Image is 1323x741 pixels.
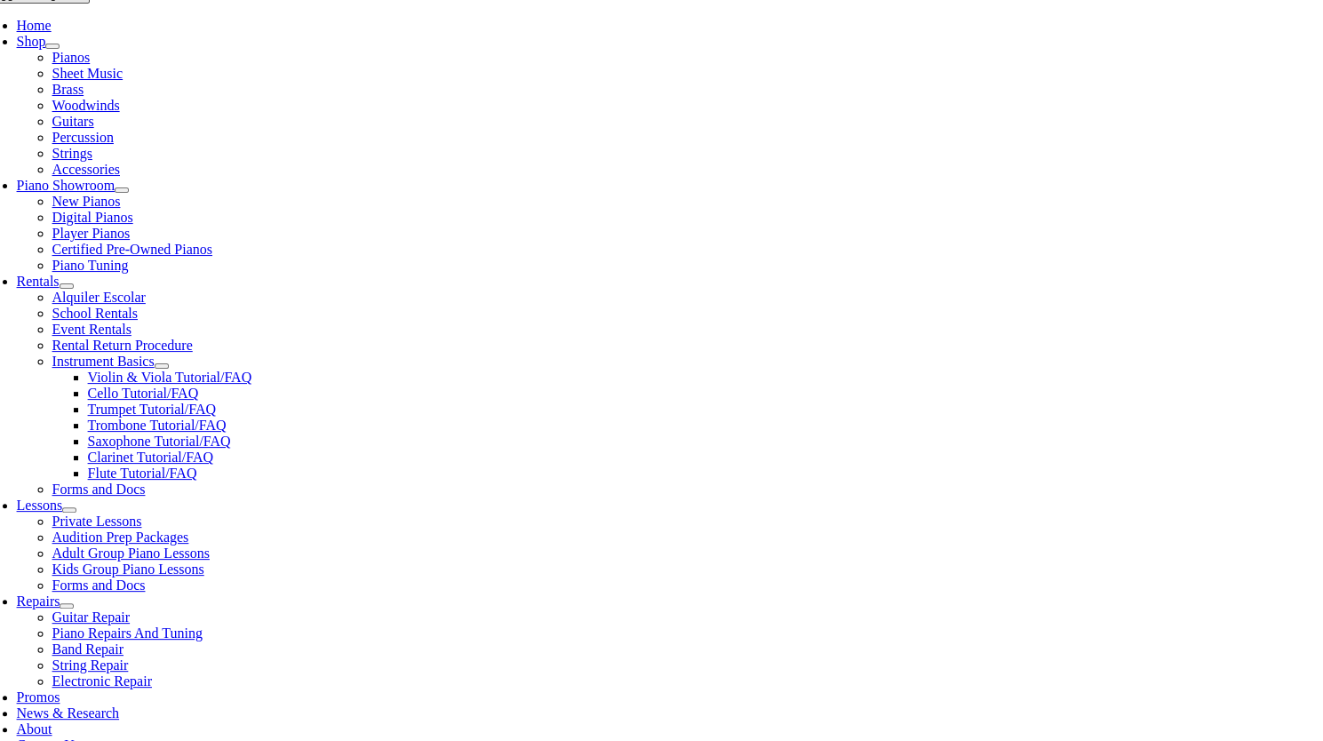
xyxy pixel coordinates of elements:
a: Clarinet Tutorial/FAQ [88,450,214,465]
a: Accessories [52,162,120,177]
button: Open submenu of Lessons [62,507,76,513]
a: Electronic Repair [52,673,152,689]
a: Event Rentals [52,322,132,337]
a: Strings [52,146,92,161]
a: News & Research [17,705,120,721]
a: Kids Group Piano Lessons [52,562,204,577]
a: New Pianos [52,194,121,209]
a: Forms and Docs [52,578,146,593]
a: Forms and Docs [52,482,146,497]
button: Open submenu of Repairs [60,603,74,609]
a: Audition Prep Packages [52,530,189,545]
a: String Repair [52,657,129,673]
a: Saxophone Tutorial/FAQ [88,434,231,449]
a: Promos [17,689,60,705]
a: Percussion [52,130,114,145]
a: Guitar Repair [52,610,131,625]
button: Open submenu of Instrument Basics [155,363,169,369]
button: Open submenu of Piano Showroom [115,187,129,193]
a: Piano Repairs And Tuning [52,625,203,641]
a: Piano Tuning [52,258,129,273]
a: Pianos [52,50,91,65]
a: Brass [52,82,84,97]
a: Certified Pre-Owned Pianos [52,242,212,257]
a: Shop [17,34,46,49]
a: School Rentals [52,306,138,321]
a: Repairs [17,594,60,609]
a: Instrument Basics [52,354,155,369]
a: Band Repair [52,641,124,657]
a: Rental Return Procedure [52,338,193,353]
a: Woodwinds [52,98,120,113]
a: Adult Group Piano Lessons [52,546,210,561]
a: Violin & Viola Tutorial/FAQ [88,370,252,385]
button: Open submenu of Rentals [60,283,74,289]
a: Player Pianos [52,226,131,241]
a: Trombone Tutorial/FAQ [88,418,227,433]
a: Flute Tutorial/FAQ [88,466,197,481]
a: Private Lessons [52,514,142,529]
a: Rentals [17,274,60,289]
a: Piano Showroom [17,178,116,193]
a: Alquiler Escolar [52,290,146,305]
a: Cello Tutorial/FAQ [88,386,199,401]
button: Open submenu of Shop [45,44,60,49]
a: Lessons [17,498,63,513]
a: Sheet Music [52,66,124,81]
a: Digital Pianos [52,210,133,225]
a: Home [17,18,52,33]
a: About [17,721,52,737]
a: Guitars [52,114,94,129]
a: Trumpet Tutorial/FAQ [88,402,216,417]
